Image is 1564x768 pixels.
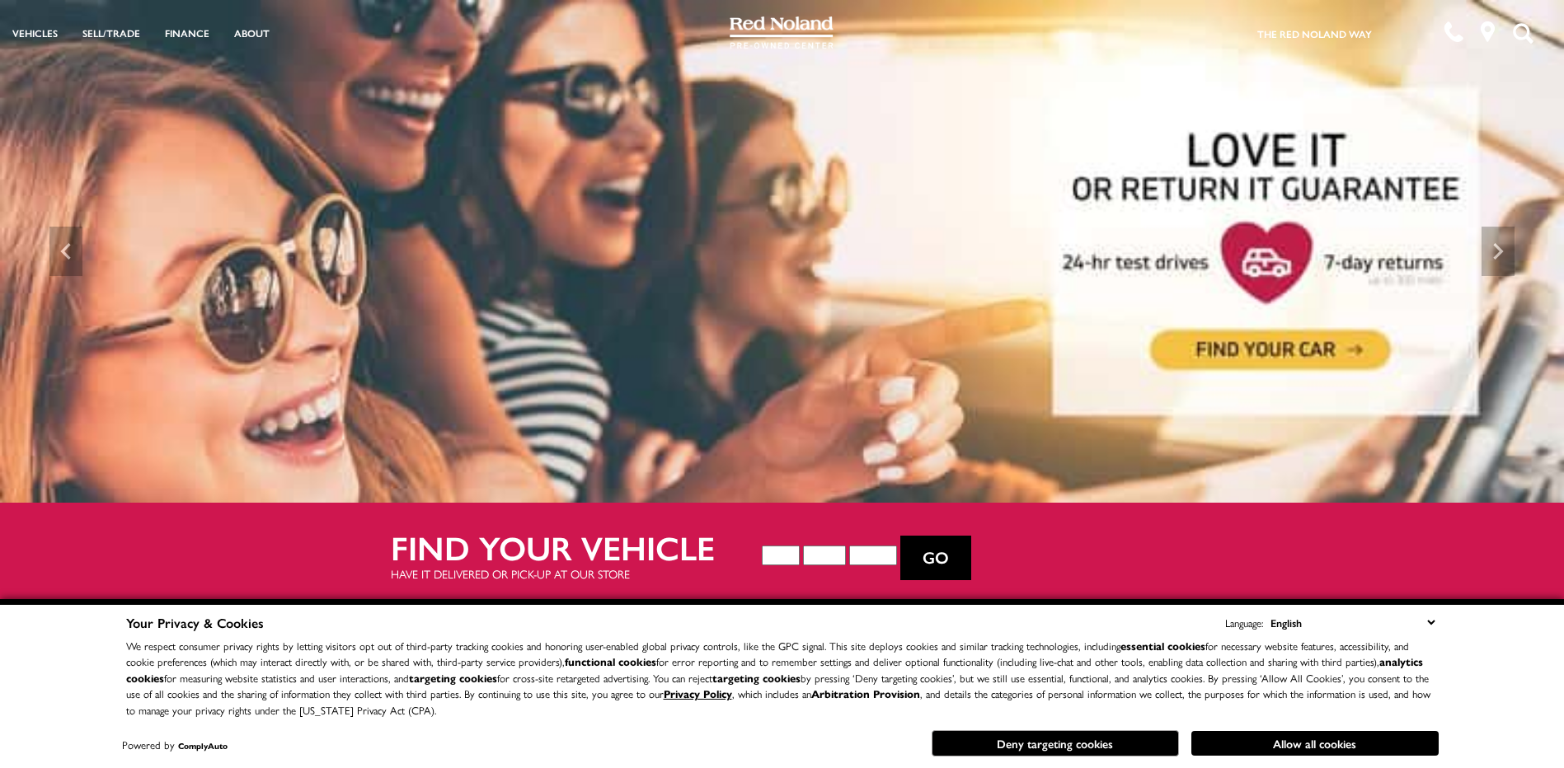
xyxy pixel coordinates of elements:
div: Language: [1225,617,1263,628]
a: The Red Noland Way [1257,26,1372,41]
div: Powered by [122,740,228,751]
button: Go [900,536,971,580]
a: Privacy Policy [664,686,732,701]
select: Language Select [1266,613,1439,632]
div: Previous [49,227,82,276]
h2: Find your vehicle [391,529,762,565]
strong: analytics cookies [126,653,1423,686]
select: Vehicle Year [762,546,800,565]
a: ComplyAuto [178,740,228,752]
button: Deny targeting cookies [932,730,1179,756]
p: We respect consumer privacy rights by letting visitors opt out of third-party tracking cookies an... [126,638,1439,719]
strong: targeting cookies [712,670,801,686]
strong: Arbitration Provision [811,686,920,701]
select: Vehicle Make [803,546,846,565]
a: Red Noland Pre-Owned [730,22,834,39]
button: Allow all cookies [1191,731,1439,756]
strong: essential cookies [1120,638,1205,653]
select: Vehicle Model [849,546,897,565]
img: Red Noland Pre-Owned [730,16,834,49]
strong: functional cookies [565,653,656,669]
button: Open the search field [1506,1,1539,65]
span: Your Privacy & Cookies [126,613,264,632]
div: Next [1482,227,1515,276]
strong: targeting cookies [409,670,497,686]
p: Have it delivered or pick-up at our store [391,565,762,582]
